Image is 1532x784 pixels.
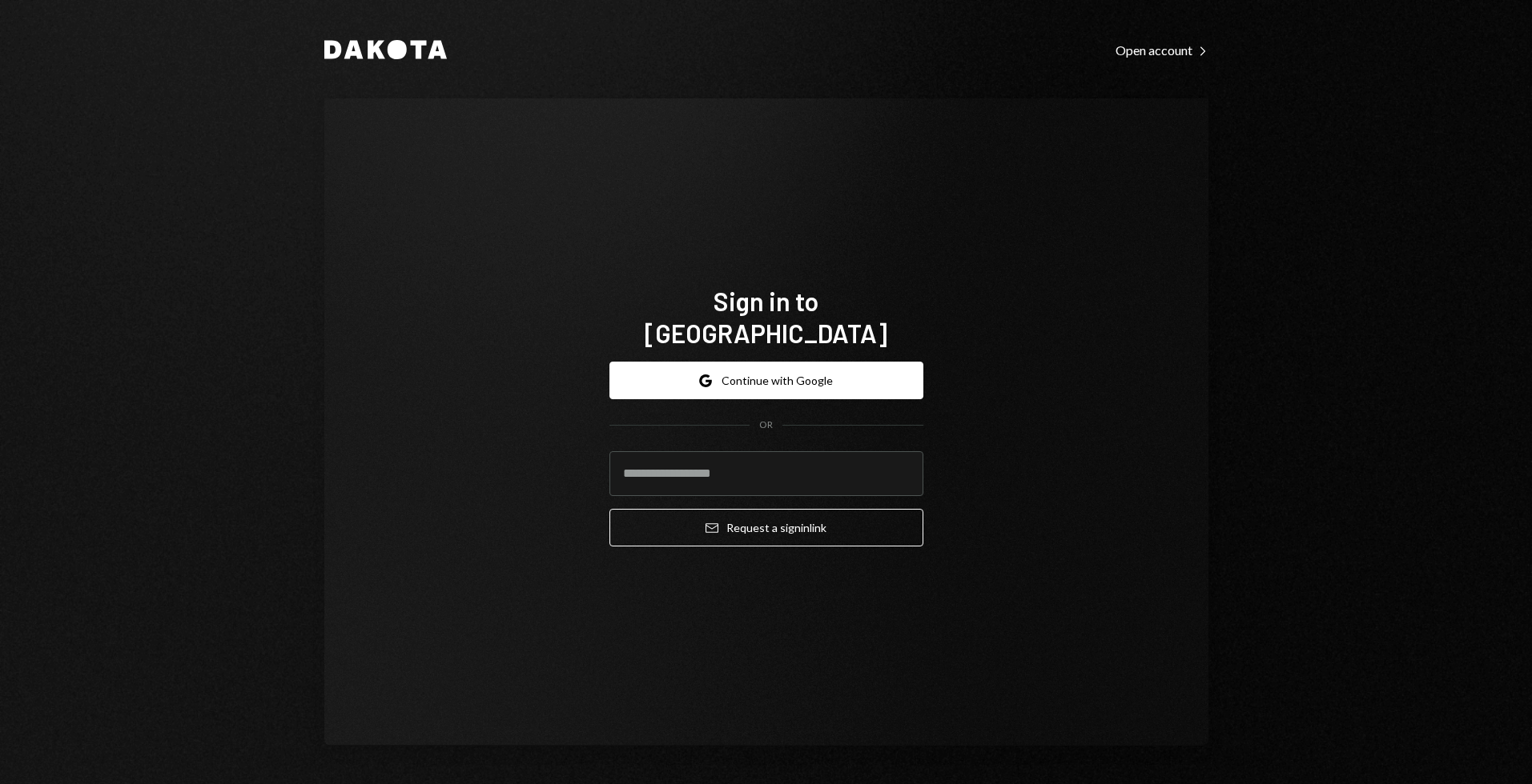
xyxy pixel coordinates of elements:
button: Continue with Google [609,362,923,399]
h1: Sign in to [GEOGRAPHIC_DATA] [609,285,923,349]
a: Open account [1116,41,1208,58]
button: Request a signinlink [609,509,923,546]
div: Open account [1116,42,1208,58]
div: OR [759,418,773,432]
